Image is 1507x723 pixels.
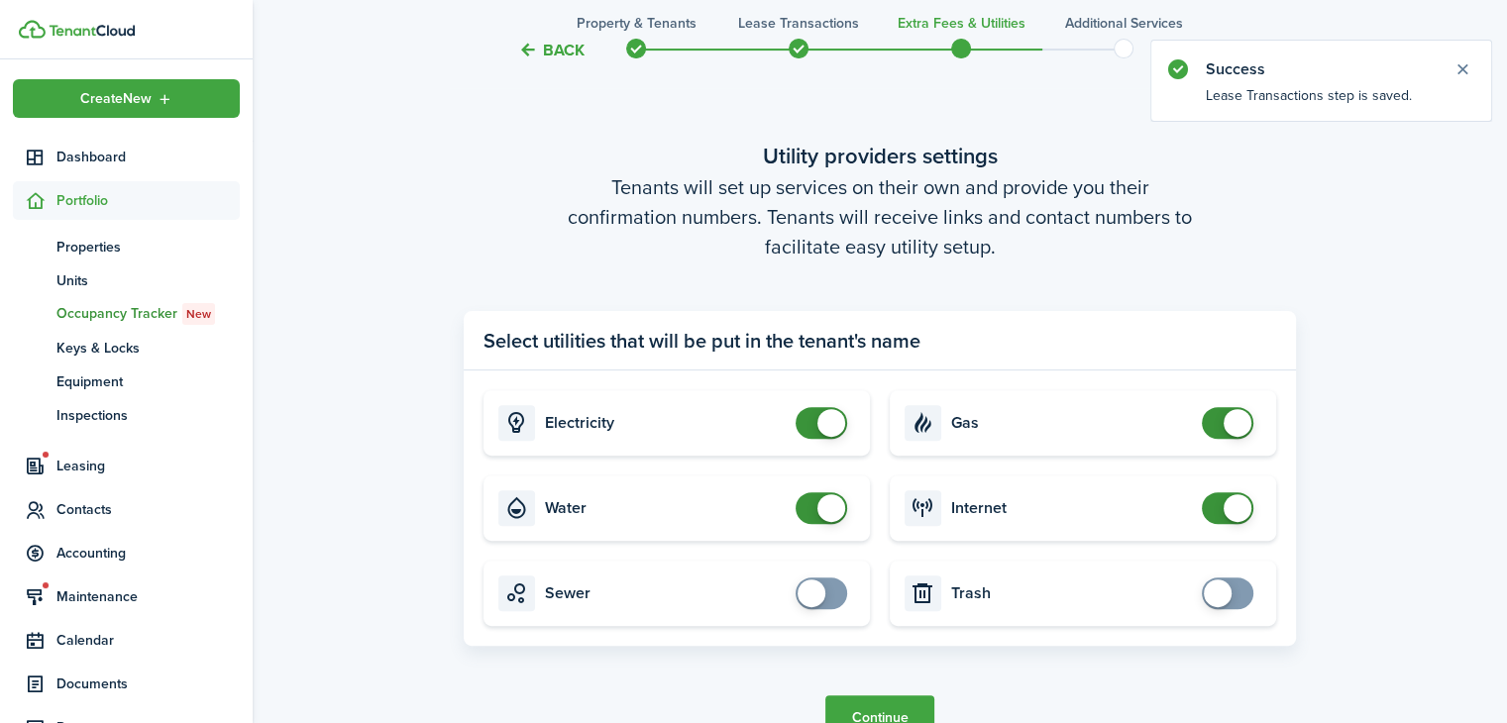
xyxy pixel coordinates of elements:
[56,270,240,291] span: Units
[13,138,240,176] a: Dashboard
[186,305,211,323] span: New
[56,456,240,476] span: Leasing
[951,499,1192,517] card-title: Internet
[56,303,240,325] span: Occupancy Tracker
[56,673,240,694] span: Documents
[80,92,152,106] span: Create New
[13,297,240,331] a: Occupancy TrackerNew
[56,338,240,359] span: Keys & Locks
[518,40,585,60] button: Back
[951,414,1192,432] card-title: Gas
[464,140,1296,172] wizard-step-header-title: Utility providers settings
[56,630,240,651] span: Calendar
[898,13,1025,34] h3: Extra fees & Utilities
[56,405,240,426] span: Inspections
[56,371,240,392] span: Equipment
[49,25,135,37] img: TenantCloud
[13,331,240,364] a: Keys & Locks
[56,586,240,607] span: Maintenance
[56,147,240,167] span: Dashboard
[464,172,1296,261] wizard-step-header-description: Tenants will set up services on their own and provide you their confirmation numbers. Tenants wil...
[13,364,240,398] a: Equipment
[13,230,240,263] a: Properties
[13,398,240,432] a: Inspections
[1151,85,1491,121] notify-body: Lease Transactions step is saved.
[56,543,240,564] span: Accounting
[484,326,920,356] panel-main-title: Select utilities that will be put in the tenant's name
[577,13,697,34] h3: Property & Tenants
[1206,57,1434,81] notify-title: Success
[56,499,240,520] span: Contacts
[738,13,859,34] h3: Lease Transactions
[56,237,240,258] span: Properties
[19,20,46,39] img: TenantCloud
[545,584,786,602] card-title: Sewer
[545,499,786,517] card-title: Water
[13,79,240,118] button: Open menu
[1449,55,1476,83] button: Close notify
[56,190,240,211] span: Portfolio
[1065,13,1183,34] h3: Additional Services
[545,414,786,432] card-title: Electricity
[13,263,240,297] a: Units
[951,584,1192,602] card-title: Trash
